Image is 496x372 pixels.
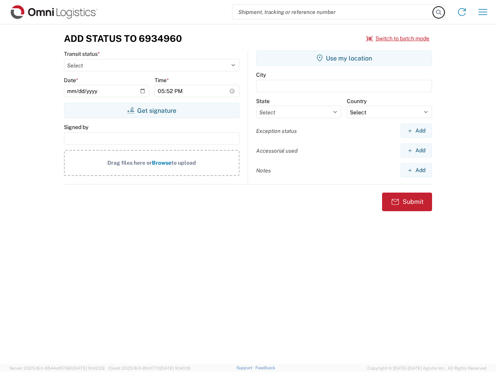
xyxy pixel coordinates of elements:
[160,366,190,370] span: [DATE] 10:40:19
[255,365,275,370] a: Feedback
[64,124,88,131] label: Signed by
[256,71,266,78] label: City
[232,5,433,19] input: Shipment, tracking or reference number
[382,193,432,211] button: Submit
[64,77,78,84] label: Date
[108,366,190,370] span: Client: 2025.16.0-8fc0770
[366,32,429,45] button: Switch to batch mode
[171,160,196,166] span: to upload
[152,160,171,166] span: Browse
[256,98,270,105] label: State
[9,366,105,370] span: Server: 2025.16.0-9544af67660
[64,50,100,57] label: Transit status
[236,365,256,370] a: Support
[64,103,239,118] button: Get signature
[64,33,182,44] h3: Add Status to 6934960
[347,98,367,105] label: Country
[155,77,169,84] label: Time
[256,50,432,66] button: Use my location
[401,143,432,158] button: Add
[73,366,105,370] span: [DATE] 10:42:29
[401,124,432,138] button: Add
[107,160,152,166] span: Drag files here or
[256,147,298,154] label: Accessorial used
[256,167,271,174] label: Notes
[256,127,297,134] label: Exception status
[401,163,432,177] button: Add
[367,365,487,372] span: Copyright © [DATE]-[DATE] Agistix Inc., All Rights Reserved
